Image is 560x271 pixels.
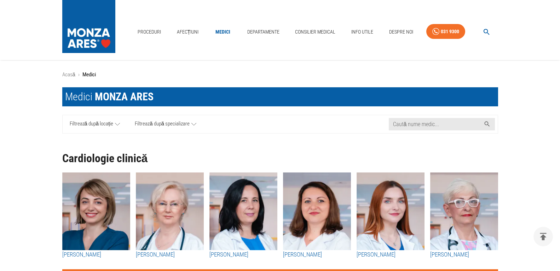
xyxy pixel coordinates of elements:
a: [PERSON_NAME] [62,250,130,259]
img: Dr. Raluca Naidin [283,172,351,250]
p: Medici [82,71,96,79]
a: Medici [212,25,234,39]
img: Dr. Mihaela Rugină [430,172,498,250]
nav: breadcrumb [62,71,498,79]
span: MONZA ARES [95,90,154,103]
a: [PERSON_NAME] [430,250,498,259]
a: 031 9300 [426,24,465,39]
a: Afecțiuni [174,25,202,39]
div: Medici [65,90,154,104]
a: Consilier Medical [292,25,338,39]
img: Dr. Irina Macovei Dorobanțu [357,172,425,250]
button: delete [533,227,553,246]
a: [PERSON_NAME] [136,250,204,259]
a: [PERSON_NAME] [209,250,277,259]
a: Filtrează după specializare [127,115,204,133]
a: Proceduri [135,25,164,39]
li: › [78,71,80,79]
div: 031 9300 [441,27,459,36]
a: Despre Noi [386,25,416,39]
h1: Cardiologie clinică [62,152,498,165]
a: [PERSON_NAME] [283,250,351,259]
span: Filtrează după locație [70,120,114,129]
a: Filtrează după locație [63,115,128,133]
img: Dr. Dana Constantinescu [136,172,204,250]
img: Dr. Alexandra Postu [209,172,277,250]
span: Filtrează după specializare [135,120,190,129]
a: Departamente [244,25,282,39]
a: [PERSON_NAME] [357,250,425,259]
img: Dr. Silvia Deaconu [62,172,130,250]
a: Acasă [62,71,75,78]
a: Info Utile [348,25,376,39]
